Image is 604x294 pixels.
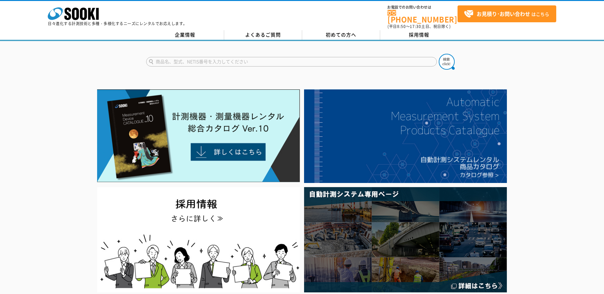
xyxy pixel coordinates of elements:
[146,30,224,40] a: 企業情報
[97,187,300,292] img: SOOKI recruit
[387,5,458,9] span: お電話でのお問い合わせは
[439,54,455,70] img: btn_search.png
[146,57,437,66] input: 商品名、型式、NETIS番号を入力してください
[326,31,356,38] span: 初めての方へ
[410,24,421,29] span: 17:30
[48,22,187,25] p: 日々進化する計測技術と多種・多様化するニーズにレンタルでお応えします。
[387,10,458,23] a: [PHONE_NUMBER]
[224,30,302,40] a: よくあるご質問
[97,89,300,182] img: Catalog Ver10
[458,5,556,22] a: お見積り･お問い合わせはこちら
[464,9,549,19] span: はこちら
[380,30,458,40] a: 採用情報
[387,24,451,29] span: (平日 ～ 土日、祝日除く)
[304,89,507,183] img: 自動計測システムカタログ
[304,187,507,292] img: 自動計測システム専用ページ
[302,30,380,40] a: 初めての方へ
[397,24,406,29] span: 8:50
[477,10,530,17] strong: お見積り･お問い合わせ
